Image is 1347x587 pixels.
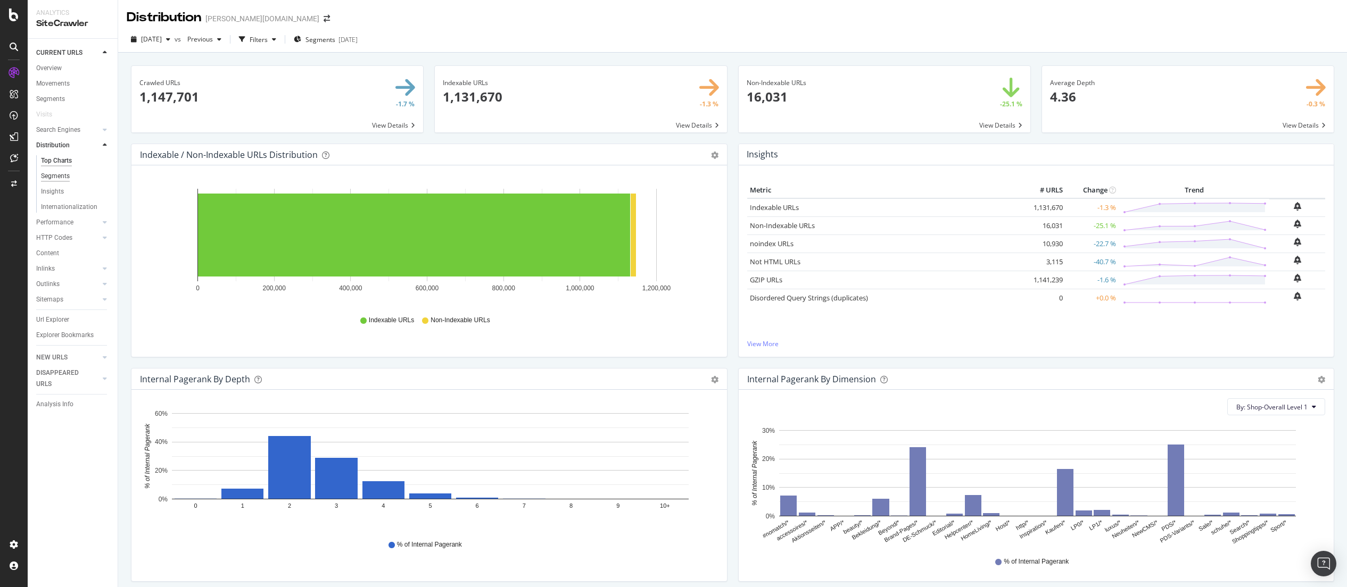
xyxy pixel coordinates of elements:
[41,155,110,166] a: Top Charts
[339,284,362,292] text: 400,000
[747,182,1023,198] th: Metric
[1294,292,1301,300] div: bell-plus
[751,440,758,506] text: % of Internal Pagerank
[140,374,250,384] div: Internal Pagerank by Depth
[1230,519,1269,545] text: Shoppingtipps/*
[36,330,94,341] div: Explorer Bookmarks
[36,367,100,390] a: DISAPPEARED URLS
[431,316,490,325] span: Non-Indexable URLs
[761,519,790,540] text: #nomatch/*
[943,519,974,541] text: Helpcenter/*
[36,263,55,274] div: Inlinks
[747,424,1321,547] svg: A chart.
[1088,519,1104,532] text: LP1/*
[36,124,80,136] div: Search Engines
[1111,519,1141,540] text: Neuheiten/*
[1023,234,1065,253] td: 10,930
[36,330,110,341] a: Explorer Bookmarks
[140,182,714,306] svg: A chart.
[569,503,573,509] text: 8
[159,496,168,503] text: 0%
[1210,519,1233,536] text: schuhe/*
[1197,519,1214,532] text: Sale/*
[338,35,358,44] div: [DATE]
[155,410,168,417] text: 60%
[36,47,82,58] div: CURRENT URLS
[194,503,197,509] text: 0
[36,94,65,105] div: Segments
[711,152,718,159] div: gear
[36,279,100,290] a: Outlinks
[324,15,330,22] div: arrow-right-arrow-left
[196,284,200,292] text: 0
[127,31,175,48] button: [DATE]
[428,503,432,509] text: 5
[36,47,100,58] a: CURRENT URLS
[1065,253,1119,271] td: -40.7 %
[1294,238,1301,246] div: bell-plus
[660,503,670,509] text: 10+
[127,9,201,27] div: Distribution
[1065,234,1119,253] td: -22.7 %
[762,427,774,434] text: 30%
[850,519,882,541] text: Bekleidung/*
[1023,216,1065,234] td: 16,031
[36,217,73,228] div: Performance
[382,503,385,509] text: 4
[36,294,100,305] a: Sitemaps
[1018,519,1048,540] text: Inspiration/*
[1103,519,1122,533] text: luxus/*
[36,232,72,244] div: HTTP Codes
[1159,519,1196,544] text: PDS-Variants/*
[155,439,168,446] text: 40%
[883,519,920,544] text: Brand-Pages/*
[241,503,244,509] text: 1
[901,519,938,544] text: DE-Schmuck/*
[36,248,110,259] a: Content
[747,339,1326,348] a: View More
[762,456,774,463] text: 20%
[140,407,714,530] svg: A chart.
[750,293,868,303] a: Disordered Query Strings (duplicates)
[750,239,794,248] a: noindex URLs
[747,147,778,162] h4: Insights
[41,202,110,213] a: Internationalization
[36,352,68,363] div: NEW URLS
[144,423,151,489] text: % of Internal Pagerank
[155,467,168,474] text: 20%
[492,284,515,292] text: 800,000
[1294,274,1301,282] div: bell-plus
[1023,182,1065,198] th: # URLS
[1160,519,1178,533] text: PDS/*
[36,18,109,30] div: SiteCrawler
[1228,519,1251,536] text: Search/*
[1294,202,1301,211] div: bell-plus
[183,31,226,48] button: Previous
[1318,376,1325,383] div: gear
[183,35,213,44] span: Previous
[750,203,799,212] a: Indexable URLs
[750,275,782,284] a: GZIP URLs
[1065,182,1119,198] th: Change
[750,257,800,266] a: Not HTML URLs
[1294,256,1301,264] div: bell-plus
[775,519,808,542] text: accessoires/*
[36,294,63,305] div: Sitemaps
[36,63,62,74] div: Overview
[1269,519,1288,534] text: Sport/*
[1023,253,1065,271] td: 3,115
[747,374,876,384] div: Internal Pagerank By Dimension
[765,513,775,520] text: 0%
[36,263,100,274] a: Inlinks
[205,13,319,24] div: [PERSON_NAME][DOMAIN_NAME]
[877,519,900,536] text: Beyond/*
[41,171,70,182] div: Segments
[36,217,100,228] a: Performance
[711,376,718,383] div: gear
[1014,519,1030,532] text: http/*
[36,279,60,290] div: Outlinks
[1023,271,1065,289] td: 1,141,239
